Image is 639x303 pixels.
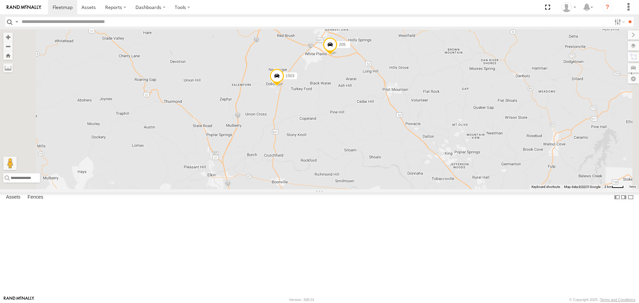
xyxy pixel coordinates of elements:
[14,17,19,27] label: Search Query
[3,51,13,60] button: Zoom Home
[3,42,13,51] button: Zoom out
[564,185,600,189] span: Map data ©2025 Google
[3,193,24,202] label: Assets
[3,63,13,73] label: Measure
[3,33,13,42] button: Zoom in
[612,17,626,27] label: Search Filter Options
[532,185,560,189] button: Keyboard shortcuts
[339,43,345,47] span: 205
[559,2,578,12] div: EDWARD EDMONDSON
[602,185,626,189] button: Map Scale: 2 km per 32 pixels
[289,298,315,302] div: Version: 308.01
[627,193,634,202] label: Hide Summary Table
[629,185,636,188] a: Terms (opens in new tab)
[3,157,17,170] button: Drag Pegman onto the map to open Street View
[286,74,295,78] span: 1503
[620,193,627,202] label: Dock Summary Table to the Right
[7,5,41,10] img: rand-logo.svg
[569,298,635,302] div: © Copyright 2025 -
[628,74,639,83] label: Map Settings
[602,2,613,13] i: ?
[600,298,635,302] a: Terms and Conditions
[4,296,34,303] a: Visit our Website
[614,193,620,202] label: Dock Summary Table to the Left
[24,193,47,202] label: Fences
[604,185,612,189] span: 2 km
